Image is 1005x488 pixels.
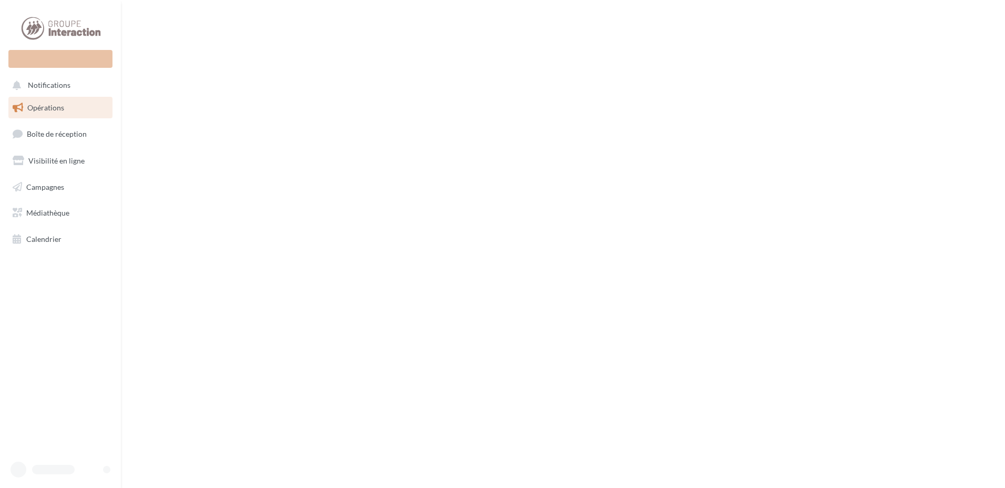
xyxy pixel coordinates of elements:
[27,103,64,112] span: Opérations
[28,156,85,165] span: Visibilité en ligne
[26,235,61,243] span: Calendrier
[26,182,64,191] span: Campagnes
[6,97,115,119] a: Opérations
[6,123,115,145] a: Boîte de réception
[8,50,112,68] div: Nouvelle campagne
[6,202,115,224] a: Médiathèque
[6,150,115,172] a: Visibilité en ligne
[28,81,70,90] span: Notifications
[6,228,115,250] a: Calendrier
[6,176,115,198] a: Campagnes
[26,208,69,217] span: Médiathèque
[27,129,87,138] span: Boîte de réception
